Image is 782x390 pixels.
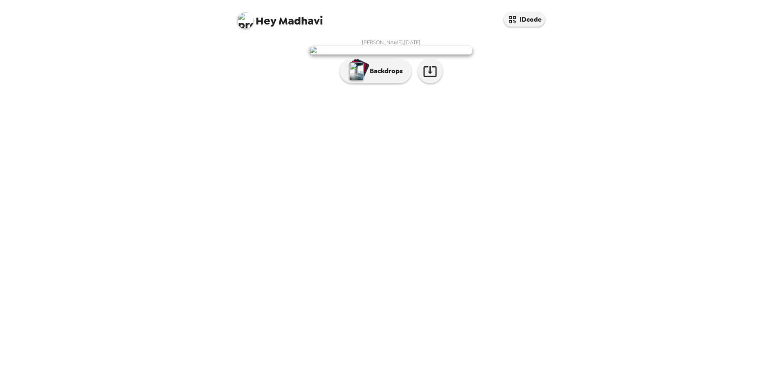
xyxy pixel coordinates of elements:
p: Backdrops [366,66,403,76]
img: profile pic [237,12,254,29]
img: user [309,46,473,55]
span: Hey [256,13,276,28]
span: Madhavi [237,8,323,27]
span: [PERSON_NAME] , [DATE] [362,39,420,46]
button: IDcode [504,12,545,27]
button: Backdrops [340,59,411,83]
